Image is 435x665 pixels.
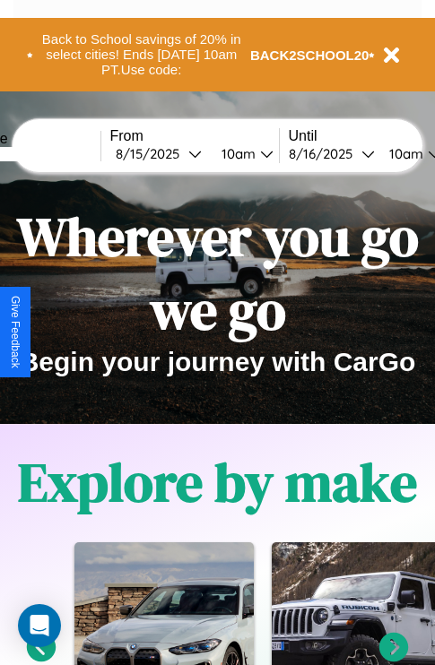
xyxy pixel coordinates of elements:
[289,145,361,162] div: 8 / 16 / 2025
[110,128,279,144] label: From
[18,604,61,647] div: Open Intercom Messenger
[18,445,417,519] h1: Explore by make
[207,144,279,163] button: 10am
[116,145,188,162] div: 8 / 15 / 2025
[250,47,370,63] b: BACK2SCHOOL20
[33,27,250,82] button: Back to School savings of 20% in select cities! Ends [DATE] 10am PT.Use code:
[380,145,428,162] div: 10am
[213,145,260,162] div: 10am
[9,296,22,368] div: Give Feedback
[110,144,207,163] button: 8/15/2025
